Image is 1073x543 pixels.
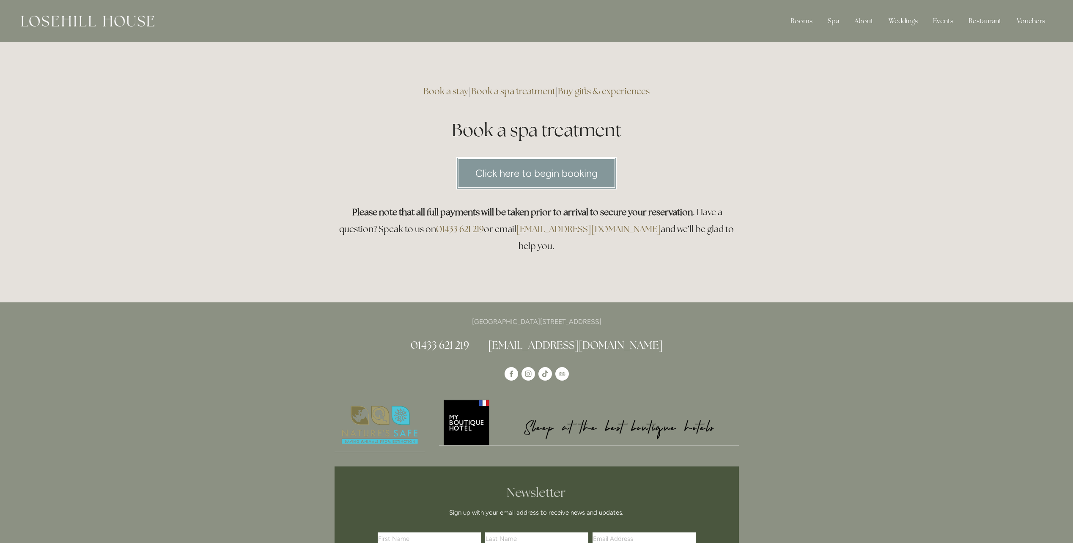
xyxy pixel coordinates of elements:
a: Vouchers [1010,13,1052,30]
div: Rooms [784,13,819,30]
a: [EMAIL_ADDRESS][DOMAIN_NAME] [516,223,661,235]
div: Weddings [882,13,925,30]
h2: Newsletter [381,485,693,500]
strong: Please note that all full payments will be taken prior to arrival to secure your reservation [352,206,693,218]
div: Events [926,13,960,30]
a: 01433 621 219 [411,338,469,352]
a: Book a spa treatment [471,85,555,97]
div: Restaurant [962,13,1008,30]
img: Losehill House [21,16,154,27]
div: Spa [821,13,846,30]
div: About [848,13,880,30]
a: Instagram [521,367,535,381]
p: Sign up with your email address to receive news and updates. [381,507,693,518]
h1: Book a spa treatment [335,118,739,143]
a: Losehill House Hotel & Spa [505,367,518,381]
a: TripAdvisor [555,367,569,381]
a: Book a stay [423,85,469,97]
a: 01433 621 219 [436,223,484,235]
a: My Boutique Hotel - Logo [439,398,739,446]
a: [EMAIL_ADDRESS][DOMAIN_NAME] [488,338,663,352]
img: Nature's Safe - Logo [335,398,425,452]
img: My Boutique Hotel - Logo [439,398,739,445]
p: [GEOGRAPHIC_DATA][STREET_ADDRESS] [335,316,739,327]
a: Buy gifts & experiences [558,85,650,97]
h3: | | [335,83,739,100]
a: Click here to begin booking [456,157,617,189]
a: TikTok [538,367,552,381]
h3: . Have a question? Speak to us on or email and we’ll be glad to help you. [335,204,739,255]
